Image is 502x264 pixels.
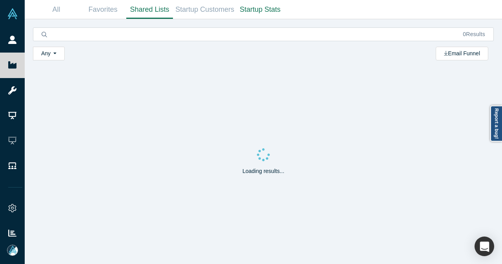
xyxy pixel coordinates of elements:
a: Favorites [80,0,126,19]
img: Mia Scott's Account [7,245,18,256]
a: All [33,0,80,19]
img: Alchemist Vault Logo [7,8,18,19]
a: Startup Stats [237,0,284,19]
a: Report a bug! [490,106,502,142]
button: Email Funnel [436,47,488,60]
a: Shared Lists [126,0,173,19]
span: Results [463,31,485,37]
button: Any [33,47,65,60]
span: 0 [463,31,466,37]
a: Startup Customers [173,0,237,19]
p: Loading results... [242,167,284,175]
